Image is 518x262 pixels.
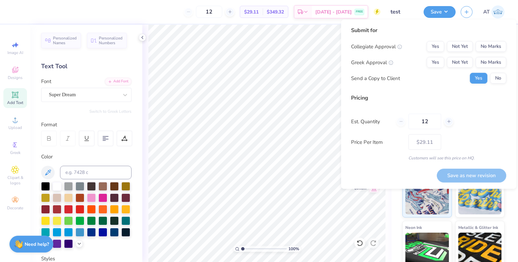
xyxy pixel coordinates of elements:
button: No Marks [476,57,506,68]
span: Upload [8,125,22,130]
span: Greek [10,150,21,155]
span: Personalized Numbers [99,36,123,45]
span: Image AI [7,50,23,55]
span: FREE [356,9,363,14]
span: Designs [8,75,23,80]
img: Standard [405,181,449,214]
div: Collegiate Approval [351,43,402,50]
img: Ankitha Test [491,5,505,19]
button: No [490,73,506,84]
span: Decorate [7,205,23,211]
button: Not Yet [447,57,473,68]
button: Yes [427,57,444,68]
a: AT [483,5,505,19]
span: AT [483,8,490,16]
input: e.g. 7428 c [60,166,132,179]
span: Neon Ink [405,224,422,231]
input: – – [196,6,222,18]
div: Add Font [105,78,132,85]
div: Text Tool [41,62,132,71]
div: Send a Copy to Client [351,74,400,82]
img: Puff Ink [458,181,502,214]
button: Yes [470,73,487,84]
button: No Marks [476,41,506,52]
button: Save [424,6,456,18]
label: Price Per Item [351,138,403,146]
span: $349.32 [267,8,284,16]
div: Format [41,121,132,129]
button: Yes [427,41,444,52]
div: Pricing [351,94,506,102]
span: Personalized Names [53,36,77,45]
strong: Need help? [25,241,49,247]
button: Switch to Greek Letters [89,109,132,114]
span: [DATE] - [DATE] [315,8,352,16]
span: Add Text [7,100,23,105]
span: 100 % [288,246,299,252]
div: Customers will see this price on HQ. [351,155,506,161]
div: Color [41,153,132,161]
div: Submit for [351,26,506,34]
input: Untitled Design [385,5,419,19]
span: $29.11 [244,8,259,16]
span: Metallic & Glitter Ink [458,224,498,231]
span: Clipart & logos [3,175,27,186]
label: Est. Quantity [351,117,391,125]
div: Greek Approval [351,58,393,66]
button: Not Yet [447,41,473,52]
label: Font [41,78,51,85]
input: – – [408,114,441,129]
